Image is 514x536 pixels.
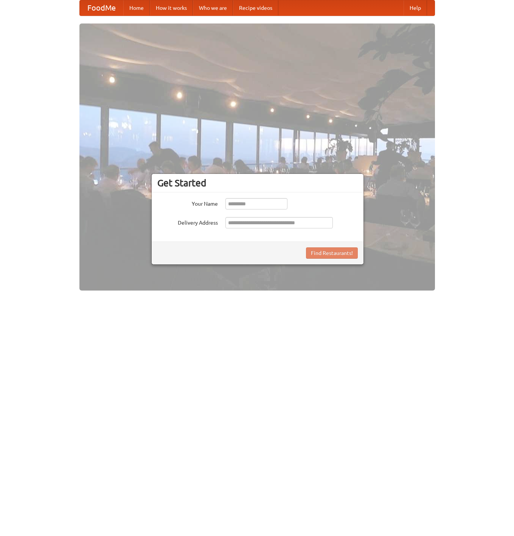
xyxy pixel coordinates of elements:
[80,0,123,16] a: FoodMe
[123,0,150,16] a: Home
[150,0,193,16] a: How it works
[306,247,358,259] button: Find Restaurants!
[157,217,218,227] label: Delivery Address
[404,0,427,16] a: Help
[193,0,233,16] a: Who we are
[157,198,218,208] label: Your Name
[233,0,278,16] a: Recipe videos
[157,177,358,189] h3: Get Started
